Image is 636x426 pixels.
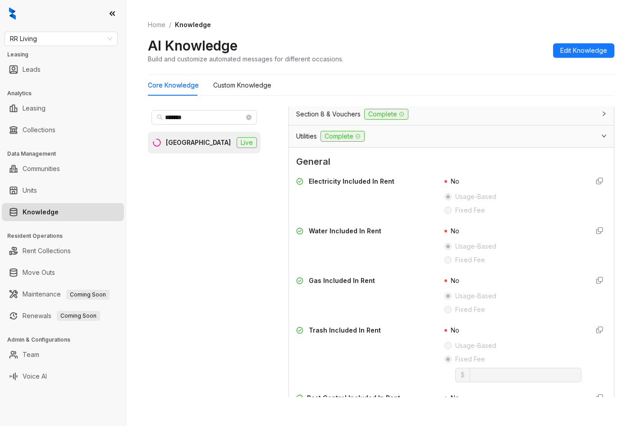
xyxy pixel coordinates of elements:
[66,290,110,300] span: Coming Soon
[166,138,231,148] div: [GEOGRAPHIC_DATA]
[23,264,55,282] a: Move Outs
[451,177,459,185] span: No
[10,32,112,46] span: RR Living
[452,205,489,215] span: Fixed Fee
[452,255,489,265] span: Fixed Fee
[2,264,124,282] li: Move Outs
[451,227,459,235] span: No
[2,346,124,364] li: Team
[2,121,124,139] li: Collections
[364,109,408,120] span: Complete
[560,46,607,56] span: Edit Knowledge
[2,203,124,221] li: Knowledge
[148,37,238,54] h2: AI Knowledge
[2,285,124,303] li: Maintenance
[23,242,71,260] a: Rent Collections
[2,99,124,117] li: Leasing
[23,203,59,221] a: Knowledge
[296,155,607,169] span: General
[289,103,614,125] div: Section 8 & VouchersComplete
[213,80,271,90] div: Custom Knowledge
[57,311,100,321] span: Coming Soon
[452,354,489,364] span: Fixed Fee
[148,54,343,64] div: Build and customize automated messages for different occasions.
[309,226,381,236] div: Water Included In Rent
[296,131,317,141] span: Utilities
[320,131,365,142] span: Complete
[2,160,124,178] li: Communities
[2,367,124,385] li: Voice AI
[553,43,614,58] button: Edit Knowledge
[169,20,171,30] li: /
[452,291,500,301] span: Usage-Based
[146,20,167,30] a: Home
[175,21,211,28] span: Knowledge
[7,232,126,240] h3: Resident Operations
[452,341,500,351] span: Usage-Based
[23,99,46,117] a: Leasing
[246,115,252,120] span: close-circle
[23,121,55,139] a: Collections
[7,150,126,158] h3: Data Management
[23,307,100,325] a: RenewalsComing Soon
[7,51,126,59] h3: Leasing
[451,394,459,402] span: No
[7,336,126,344] h3: Admin & Configurations
[296,109,361,119] span: Section 8 & Vouchers
[2,60,124,79] li: Leads
[309,325,381,335] div: Trash Included In Rent
[289,125,614,147] div: UtilitiesComplete
[601,111,607,116] span: collapsed
[9,7,16,20] img: logo
[452,241,500,251] span: Usage-Based
[309,176,394,186] div: Electricity Included In Rent
[452,305,489,315] span: Fixed Fee
[23,181,37,199] a: Units
[601,133,607,139] span: expanded
[148,80,199,90] div: Core Knowledge
[307,393,434,403] div: Pest Control Included In Rent
[451,326,459,334] span: No
[23,367,47,385] a: Voice AI
[23,160,60,178] a: Communities
[309,276,375,286] div: Gas Included In Rent
[2,242,124,260] li: Rent Collections
[237,137,257,148] span: Live
[451,277,459,284] span: No
[23,60,41,79] a: Leads
[157,114,163,120] span: search
[452,192,500,202] span: Usage-Based
[455,368,470,382] span: $
[23,346,39,364] a: Team
[2,307,124,325] li: Renewals
[7,89,126,97] h3: Analytics
[2,181,124,199] li: Units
